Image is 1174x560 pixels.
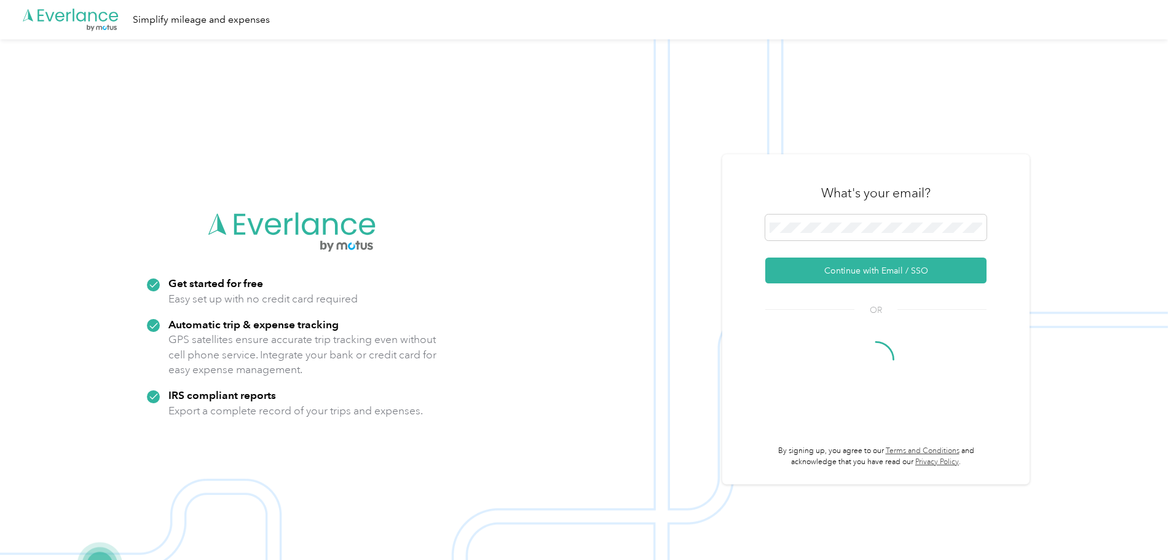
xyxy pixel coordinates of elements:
button: Continue with Email / SSO [765,258,987,283]
span: OR [854,304,897,317]
strong: IRS compliant reports [168,388,276,401]
a: Privacy Policy [915,457,959,467]
p: Export a complete record of your trips and expenses. [168,403,423,419]
strong: Get started for free [168,277,263,290]
a: Terms and Conditions [886,446,959,455]
strong: Automatic trip & expense tracking [168,318,339,331]
p: Easy set up with no credit card required [168,291,358,307]
div: Simplify mileage and expenses [133,12,270,28]
p: GPS satellites ensure accurate trip tracking even without cell phone service. Integrate your bank... [168,332,437,377]
p: By signing up, you agree to our and acknowledge that you have read our . [765,446,987,467]
h3: What's your email? [821,184,931,202]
